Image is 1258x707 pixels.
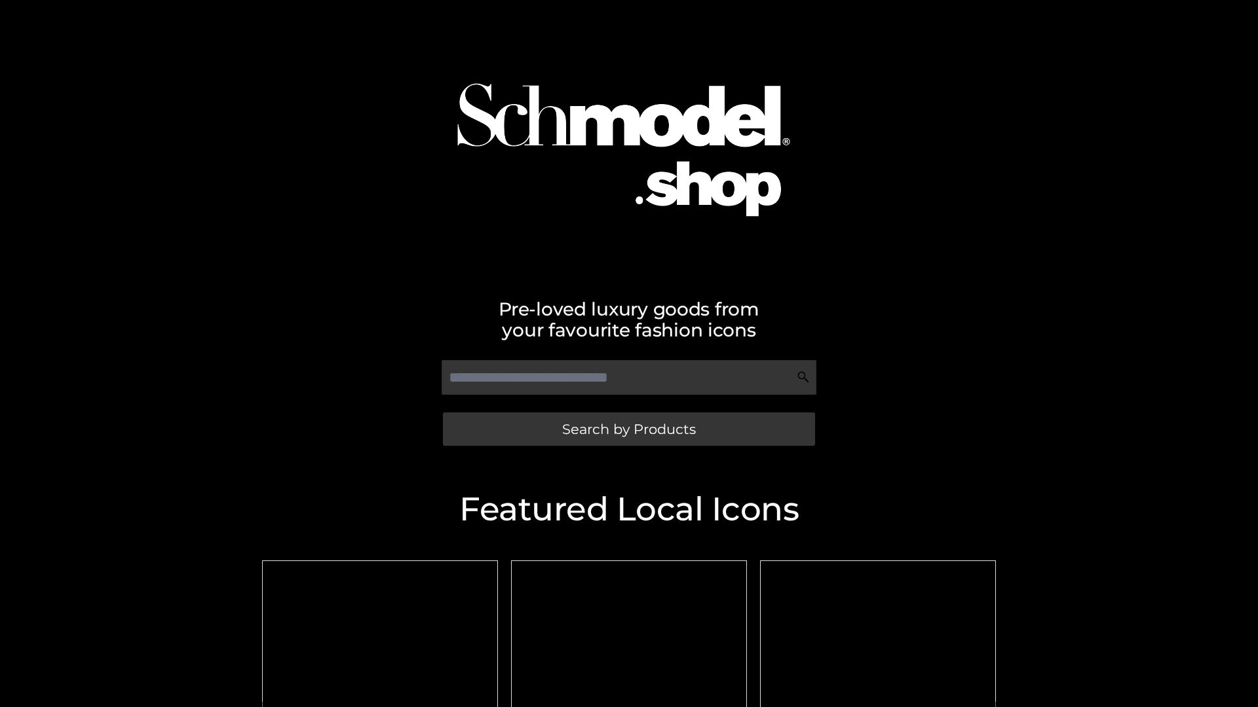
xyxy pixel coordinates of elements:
h2: Featured Local Icons​ [256,493,1002,526]
h2: Pre-loved luxury goods from your favourite fashion icons [256,299,1002,340]
a: Search by Products [443,412,815,446]
span: Search by Products [562,422,696,436]
img: Search Icon [797,371,810,384]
